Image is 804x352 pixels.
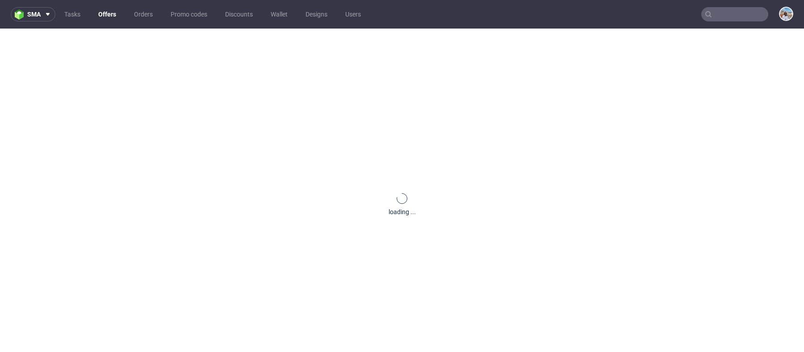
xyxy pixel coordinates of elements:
a: Offers [93,7,121,21]
button: sma [11,7,55,21]
a: Discounts [220,7,258,21]
img: logo [15,9,27,20]
a: Orders [129,7,158,21]
a: Promo codes [165,7,213,21]
img: Marta Kozłowska [780,8,792,20]
a: Designs [300,7,333,21]
a: Users [340,7,366,21]
div: loading ... [389,207,416,216]
span: sma [27,11,41,17]
a: Wallet [265,7,293,21]
a: Tasks [59,7,86,21]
